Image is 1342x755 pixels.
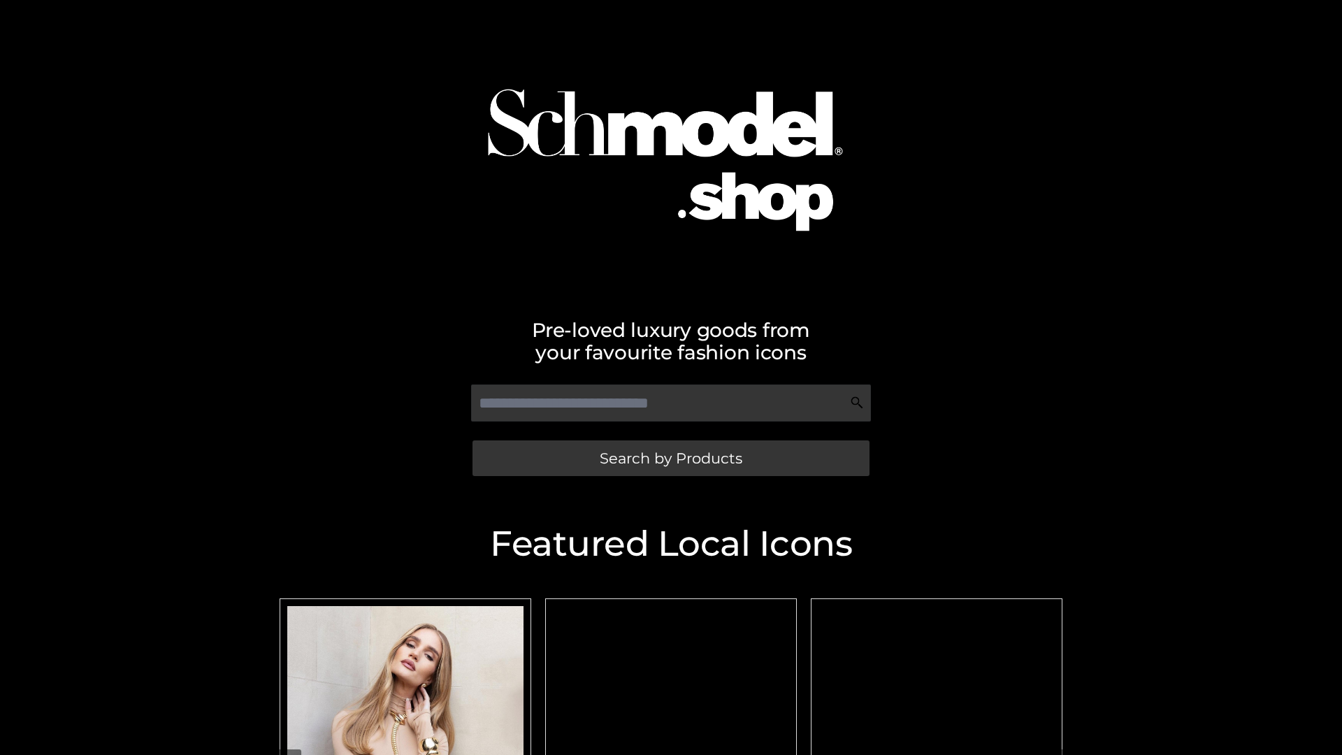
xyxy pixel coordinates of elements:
h2: Featured Local Icons​ [273,526,1069,561]
a: Search by Products [472,440,870,476]
span: Search by Products [600,451,742,466]
img: Search Icon [850,396,864,410]
h2: Pre-loved luxury goods from your favourite fashion icons [273,319,1069,364]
